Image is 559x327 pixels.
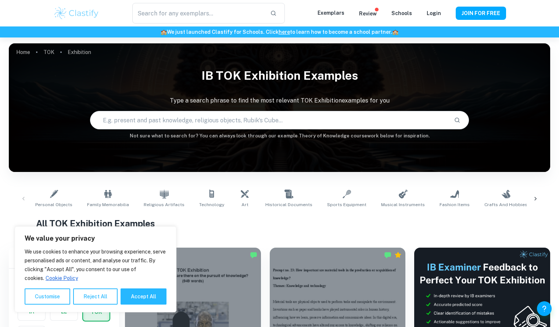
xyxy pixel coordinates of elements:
p: We value your privacy [25,234,166,243]
span: Technology [199,201,224,208]
span: 🏫 [392,29,398,35]
h6: Filter exemplars [9,248,119,268]
div: We value your privacy [15,226,176,312]
button: Customise [25,288,70,305]
button: Help and Feedback [537,301,552,316]
input: E.g. present and past knowledge, religious objects, Rubik's Cube... [90,110,448,130]
h1: IB TOK Exhibition examples [9,64,550,87]
p: Exemplars [318,9,344,17]
img: Marked [250,251,257,259]
span: Crafts and Hobbies [484,201,527,208]
a: Login [427,10,441,16]
div: Premium [394,251,402,259]
button: Accept All [121,288,166,305]
span: Religious Artifacts [144,201,184,208]
button: Search [451,114,463,126]
h6: Not sure what to search for? You can always look through our example Theory of Knowledge coursewo... [9,132,550,140]
button: JOIN FOR FREE [456,7,506,20]
span: Musical Instruments [381,201,425,208]
a: Schools [391,10,412,16]
span: Sports Equipment [327,201,366,208]
a: Home [16,47,30,57]
span: Fashion Items [440,201,470,208]
span: Art [241,201,248,208]
a: TOK [43,47,54,57]
span: Family Memorabilia [87,201,129,208]
span: Historical Documents [265,201,312,208]
h1: All TOK Exhibition Examples [36,217,523,230]
h6: We just launched Clastify for Schools. Click to learn how to become a school partner. [1,28,558,36]
p: Review [359,10,377,18]
p: We use cookies to enhance your browsing experience, serve personalised ads or content, and analys... [25,247,166,283]
span: Personal Objects [35,201,72,208]
input: Search for any exemplars... [132,3,264,24]
span: 🏫 [161,29,167,35]
p: Exhibition [68,48,91,56]
img: Marked [384,251,391,259]
a: Cookie Policy [45,275,78,281]
img: Clastify logo [53,6,100,21]
p: Type a search phrase to find the most relevant TOK Exhibition examples for you [9,96,550,105]
a: here [279,29,290,35]
button: Reject All [73,288,118,305]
